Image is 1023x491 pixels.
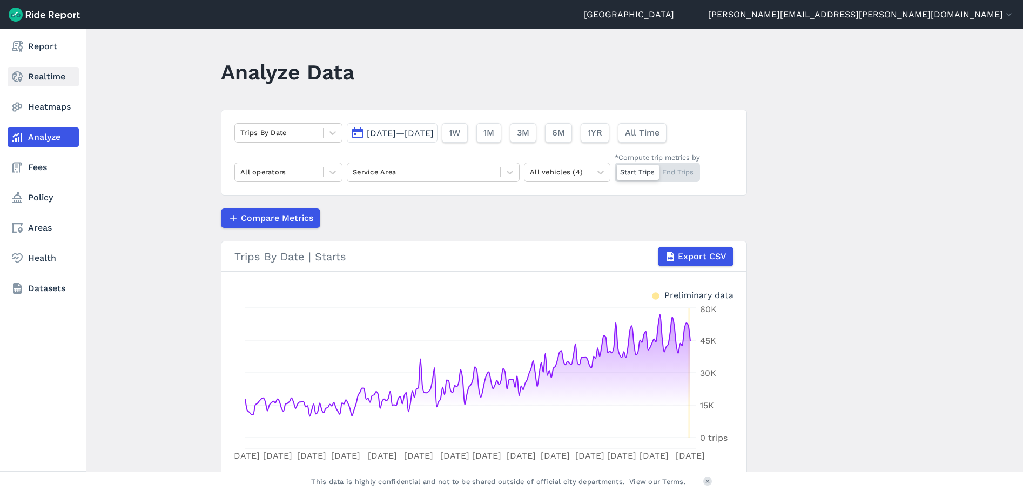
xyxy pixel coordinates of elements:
div: Trips By Date | Starts [234,247,733,266]
tspan: 45K [700,335,716,346]
tspan: 0 trips [700,433,728,443]
a: Areas [8,218,79,238]
button: [PERSON_NAME][EMAIL_ADDRESS][PERSON_NAME][DOMAIN_NAME] [708,8,1014,21]
span: [DATE]—[DATE] [367,128,434,138]
button: 1YR [581,123,609,143]
tspan: [DATE] [640,450,669,461]
span: Trips By Date [297,467,353,481]
a: [GEOGRAPHIC_DATA] [584,8,674,21]
a: Policy [8,188,79,207]
tspan: [DATE] [440,450,469,461]
span: 6M [552,126,565,139]
a: Health [8,248,79,268]
a: Fees [8,158,79,177]
tspan: [DATE] [472,450,501,461]
tspan: [DATE] [331,450,360,461]
tspan: [DATE] [404,450,433,461]
button: Compare Metrics [221,208,320,228]
tspan: [DATE] [368,450,397,461]
button: 3M [510,123,536,143]
tspan: [DATE] [231,450,260,461]
a: Realtime [8,67,79,86]
h1: Analyze Data [221,57,354,87]
span: All Time [625,126,659,139]
a: View our Terms. [629,476,686,487]
tspan: [DATE] [575,450,604,461]
span: 1YR [588,126,602,139]
tspan: 30K [700,368,716,378]
tspan: 15K [700,400,714,411]
span: 3M [517,126,529,139]
span: | Starts [297,470,383,480]
tspan: [DATE] [263,450,292,461]
button: 1M [476,123,501,143]
tspan: [DATE] [607,450,636,461]
tspan: 60K [700,304,717,314]
button: 1W [442,123,468,143]
tspan: [DATE] [297,450,326,461]
a: Analyze [8,127,79,147]
span: 1W [449,126,461,139]
img: Ride Report [9,8,80,22]
button: All Time [618,123,667,143]
a: Report [8,37,79,56]
div: *Compute trip metrics by [615,152,700,163]
span: Export CSV [678,250,726,263]
span: 1M [483,126,494,139]
tspan: [DATE] [507,450,536,461]
tspan: [DATE] [676,450,705,461]
button: 6M [545,123,572,143]
button: [DATE]—[DATE] [347,123,438,143]
div: Preliminary data [664,289,733,300]
span: Compare Metrics [241,212,313,225]
a: Datasets [8,279,79,298]
tspan: [DATE] [541,450,570,461]
a: Heatmaps [8,97,79,117]
button: Export CSV [658,247,733,266]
